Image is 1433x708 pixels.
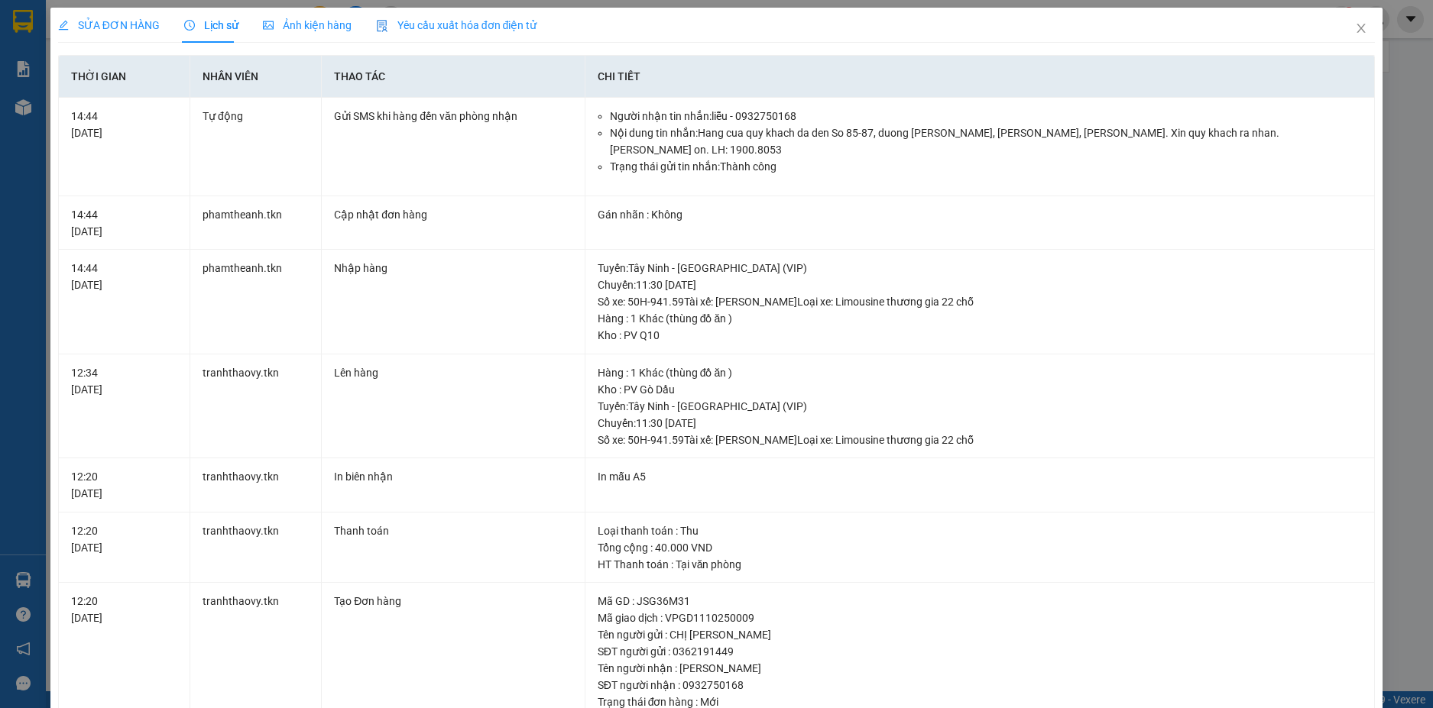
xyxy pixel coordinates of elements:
[1355,22,1367,34] span: close
[598,677,1363,693] div: SĐT người nhận : 0932750168
[376,20,388,32] img: icon
[334,260,572,276] div: Nhập hàng
[71,108,177,141] div: 14:44 [DATE]
[190,196,322,251] td: phamtheanh.tkn
[1340,8,1383,50] button: Close
[598,260,1363,310] div: Tuyến : Tây Ninh - [GEOGRAPHIC_DATA] (VIP) Chuyến: 11:30 [DATE] Số xe: 50H-941.59 Tài xế: [PERSON...
[598,522,1363,539] div: Loại thanh toán : Thu
[322,56,585,98] th: Thao tác
[598,593,1363,609] div: Mã GD : JSG36M31
[58,19,160,31] span: SỬA ĐƠN HÀNG
[71,206,177,240] div: 14:44 [DATE]
[610,108,1363,124] li: Người nhận tin nhắn: liễu - 0932750168
[71,260,177,293] div: 14:44 [DATE]
[598,310,1363,327] div: Hàng : 1 Khác (thùng đồ ăn )
[598,327,1363,344] div: Kho : PV Q10
[610,124,1363,158] li: Nội dung tin nhắn: Hang cua quy khach da den So 85-87, duong [PERSON_NAME], [PERSON_NAME], [PERSO...
[598,364,1363,381] div: Hàng : 1 Khác (thùng đồ ăn )
[59,56,190,98] th: Thời gian
[598,626,1363,643] div: Tên người gửi : CHỊ [PERSON_NAME]
[263,20,274,31] span: picture
[71,522,177,556] div: 12:20 [DATE]
[598,660,1363,677] div: Tên người nhận : [PERSON_NAME]
[376,19,537,31] span: Yêu cầu xuất hóa đơn điện tử
[598,468,1363,485] div: In mẫu A5
[598,643,1363,660] div: SĐT người gửi : 0362191449
[334,108,572,124] div: Gửi SMS khi hàng đến văn phòng nhận
[190,250,322,354] td: phamtheanh.tkn
[334,593,572,609] div: Tạo Đơn hàng
[598,539,1363,556] div: Tổng cộng : 40.000 VND
[190,458,322,512] td: tranhthaovy.tkn
[263,19,352,31] span: Ảnh kiện hàng
[334,364,572,381] div: Lên hàng
[184,19,238,31] span: Lịch sử
[585,56,1376,98] th: Chi tiết
[190,98,322,196] td: Tự động
[71,468,177,502] div: 12:20 [DATE]
[71,593,177,626] div: 12:20 [DATE]
[334,468,572,485] div: In biên nhận
[598,381,1363,398] div: Kho : PV Gò Dầu
[334,206,572,223] div: Cập nhật đơn hàng
[71,364,177,398] div: 12:34 [DATE]
[598,398,1363,448] div: Tuyến : Tây Ninh - [GEOGRAPHIC_DATA] (VIP) Chuyến: 11:30 [DATE] Số xe: 50H-941.59 Tài xế: [PERSON...
[334,522,572,539] div: Thanh toán
[598,206,1363,223] div: Gán nhãn : Không
[58,20,69,31] span: edit
[610,158,1363,175] li: Trạng thái gửi tin nhắn: Thành công
[184,20,195,31] span: clock-circle
[190,512,322,584] td: tranhthaovy.tkn
[190,56,322,98] th: Nhân viên
[190,354,322,459] td: tranhthaovy.tkn
[598,609,1363,626] div: Mã giao dịch : VPGD1110250009
[598,556,1363,573] div: HT Thanh toán : Tại văn phòng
